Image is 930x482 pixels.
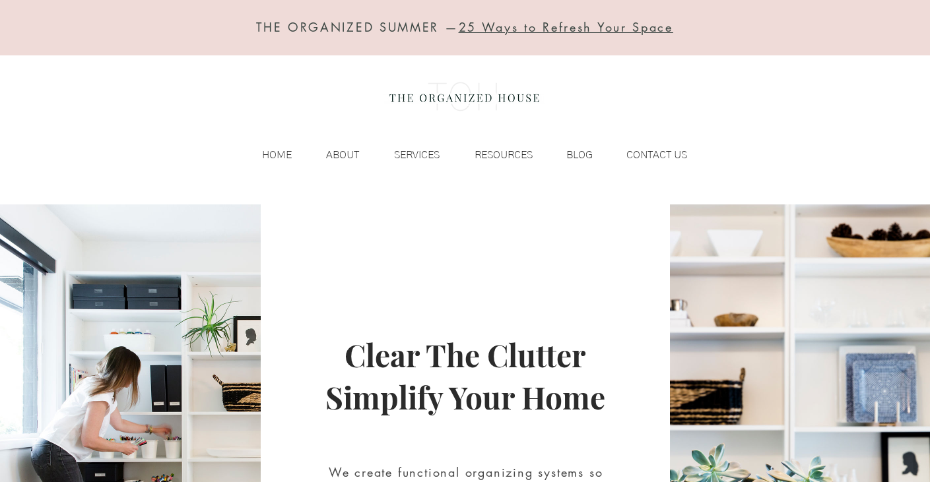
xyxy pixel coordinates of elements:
p: BLOG [560,145,599,165]
p: RESOURCES [468,145,539,165]
p: SERVICES [387,145,446,165]
p: ABOUT [319,145,366,165]
p: CONTACT US [620,145,694,165]
a: HOME [235,145,298,165]
a: ABOUT [298,145,366,165]
a: 25 Ways to Refresh Your Space [459,19,673,35]
a: SERVICES [366,145,446,165]
a: CONTACT US [599,145,694,165]
nav: Site [235,145,694,165]
span: Clear The Clutter Simplify Your Home [325,334,605,417]
span: THE ORGANIZED SUMMER — [256,19,673,35]
a: RESOURCES [446,145,539,165]
p: HOME [255,145,298,165]
img: the organized house [383,71,545,123]
a: BLOG [539,145,599,165]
